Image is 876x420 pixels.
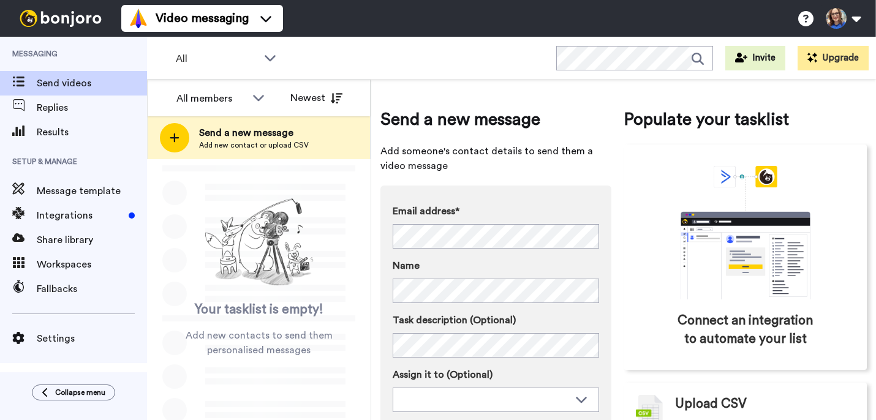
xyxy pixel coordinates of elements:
span: Share library [37,233,147,247]
button: Newest [281,86,352,110]
div: animation [654,166,837,299]
span: Message template [37,184,147,198]
span: Your tasklist is empty! [195,301,323,319]
span: Settings [37,331,147,346]
button: Collapse menu [32,384,115,400]
span: Add new contact or upload CSV [199,140,309,150]
span: Collapse menu [55,388,105,397]
label: Assign it to (Optional) [393,367,599,382]
span: Send a new message [199,126,309,140]
span: Upload CSV [675,395,747,413]
span: Video messaging [156,10,249,27]
img: ready-set-action.png [198,193,320,291]
span: Replies [37,100,147,115]
label: Email address* [393,204,599,219]
span: Send videos [37,76,147,91]
span: Results [37,125,147,140]
div: All members [176,91,246,106]
img: bj-logo-header-white.svg [15,10,107,27]
span: Connect an integration to automate your list [676,312,815,348]
button: Upgrade [798,46,869,70]
button: Invite [725,46,785,70]
label: Task description (Optional) [393,313,599,328]
img: vm-color.svg [129,9,148,28]
span: Add new contacts to send them personalised messages [165,328,352,358]
span: Name [393,258,420,273]
span: Send a new message [380,107,611,132]
span: All [176,51,258,66]
span: Populate your tasklist [624,107,867,132]
span: Fallbacks [37,282,147,296]
span: Add someone's contact details to send them a video message [380,144,611,173]
span: Workspaces [37,257,147,272]
span: Integrations [37,208,124,223]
